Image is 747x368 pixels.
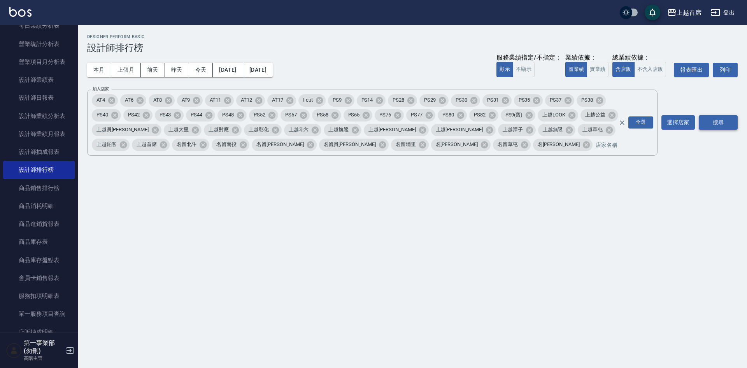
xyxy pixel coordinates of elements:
div: PS48 [217,109,247,121]
div: PS29 [419,94,449,107]
div: AT6 [120,94,146,107]
div: AT11 [205,94,234,107]
div: 名[PERSON_NAME] [431,139,491,151]
span: 名[PERSON_NAME] [431,141,482,148]
img: Person [6,343,22,358]
div: 上越公益 [580,109,618,121]
span: PS42 [123,111,144,119]
div: PS44 [186,109,215,121]
button: 本月 [87,63,111,77]
span: 上越彰化 [244,126,274,134]
div: 名留埔里 [391,139,429,151]
span: 上越潭子 [498,126,528,134]
img: Logo [9,7,32,17]
span: 上越對應 [204,126,233,134]
span: PS44 [186,111,207,119]
button: [DATE] [213,63,243,77]
div: I cut [298,94,326,107]
button: 前天 [141,63,165,77]
span: PS31 [482,96,503,104]
div: 上越大里 [164,124,202,136]
div: 上越員[PERSON_NAME] [92,124,161,136]
span: 上越首席 [132,141,161,148]
div: 上越首席 [132,139,170,151]
button: 列印 [713,63,738,77]
span: PS80 [438,111,459,119]
div: 上越[PERSON_NAME] [364,124,428,136]
button: 顯示 [496,62,513,77]
h5: 第一事業部 (勿刪) [24,339,63,355]
button: 不含入店販 [634,62,666,77]
button: 報表匯出 [674,63,709,77]
div: 總業績依據： [612,54,670,62]
span: AT12 [236,96,257,104]
span: 名留草屯 [493,141,523,148]
div: PS42 [123,109,153,121]
a: 商品庫存盤點表 [3,251,75,269]
div: 上越旗艦 [324,124,361,136]
span: 上越[PERSON_NAME] [364,126,420,134]
div: 上越斗六 [284,124,322,136]
span: I cut [298,96,317,104]
a: 商品進銷貨報表 [3,215,75,233]
a: 設計師業績表 [3,71,75,89]
button: Clear [617,117,628,128]
div: AT12 [236,94,265,107]
h2: Designer Perform Basic [87,34,738,39]
button: 今天 [189,63,213,77]
div: 名[PERSON_NAME] [533,139,593,151]
button: 不顯示 [513,62,535,77]
div: 上越草屯 [578,124,615,136]
span: 上越LOOK [538,111,570,119]
div: 全選 [628,116,653,129]
span: 上越員[PERSON_NAME] [92,126,153,134]
div: PS35 [514,94,543,107]
a: 單一服務項目查詢 [3,305,75,323]
a: 店販抽成明細 [3,323,75,341]
div: PS57 [281,109,310,121]
div: 名留[PERSON_NAME] [252,139,316,151]
button: [DATE] [243,63,273,77]
span: 上越旗艦 [324,126,353,134]
button: 上越首席 [664,5,705,21]
div: 上越對應 [204,124,242,136]
div: 業績依據： [565,54,608,62]
div: 服務業績指定/不指定： [496,54,561,62]
span: PS52 [249,111,270,119]
div: 名留南投 [212,139,249,151]
button: 選擇店家 [661,115,695,130]
span: PS58 [312,111,333,119]
button: save [645,5,660,20]
a: 商品消耗明細 [3,197,75,215]
span: AT11 [205,96,226,104]
div: PS37 [545,94,574,107]
a: 營業項目月分析表 [3,53,75,71]
span: 名[PERSON_NAME] [533,141,584,148]
a: 設計師排行榜 [3,161,75,179]
div: AT8 [149,94,175,107]
div: PS76 [375,109,404,121]
span: 上越草屯 [578,126,607,134]
div: PS31 [482,94,512,107]
span: AT9 [177,96,195,104]
div: PS52 [249,109,278,121]
div: 上越彰化 [244,124,282,136]
div: 上越[PERSON_NAME] [431,124,496,136]
span: AT8 [149,96,167,104]
span: PS30 [451,96,472,104]
span: PS57 [281,111,302,119]
label: 加入店家 [93,86,109,92]
span: AT4 [92,96,110,104]
input: 店家名稱 [594,138,632,151]
div: PS38 [577,94,606,107]
span: AT6 [120,96,138,104]
span: 上越無限 [538,126,568,134]
span: 上越公益 [580,111,610,119]
a: 設計師抽成報表 [3,143,75,161]
a: 設計師業績月報表 [3,125,75,143]
span: PS37 [545,96,566,104]
span: PS9 [328,96,346,104]
h3: 設計師排行榜 [87,42,738,53]
button: 昨天 [165,63,189,77]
